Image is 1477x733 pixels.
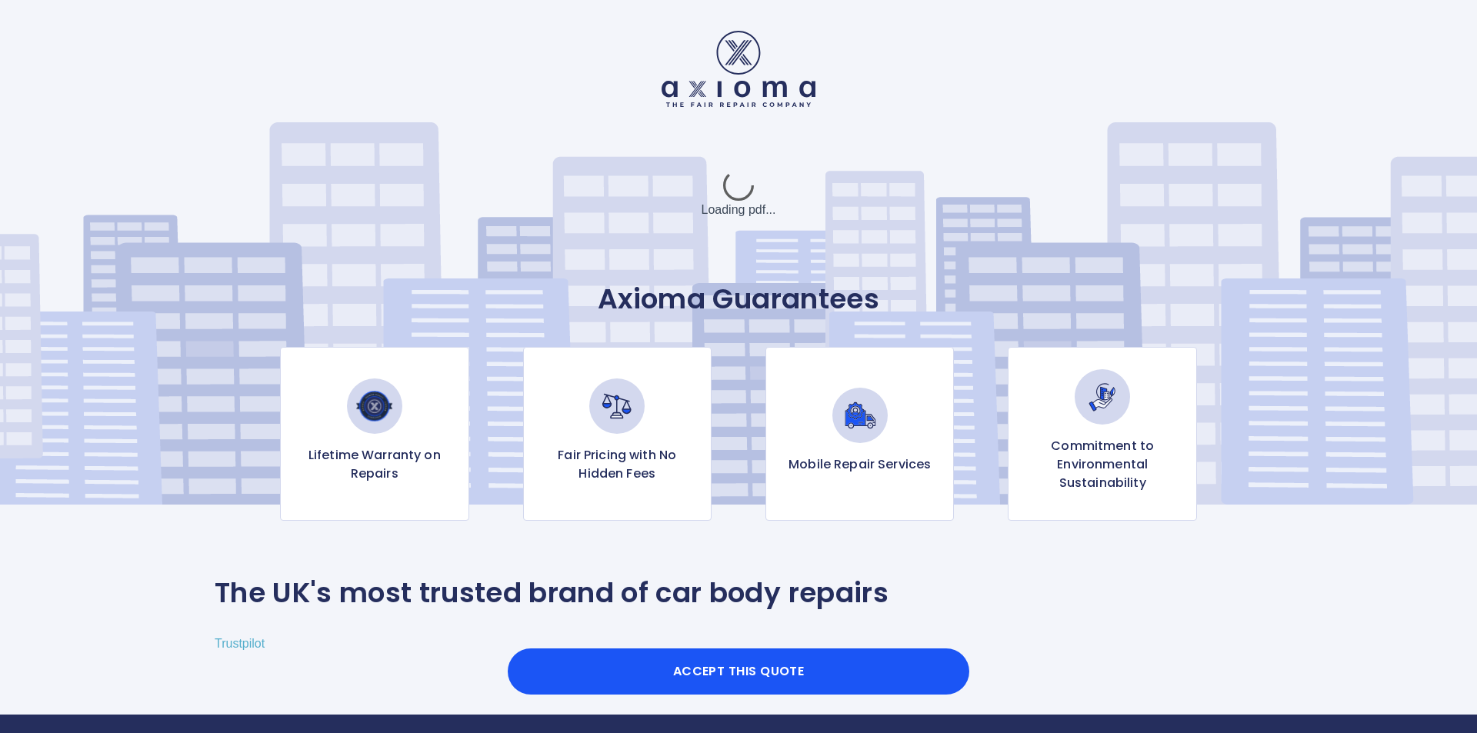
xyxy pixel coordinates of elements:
[1075,369,1130,425] img: Commitment to Environmental Sustainability
[662,31,815,107] img: Logo
[347,378,402,434] img: Lifetime Warranty on Repairs
[215,637,265,650] a: Trustpilot
[293,446,455,483] p: Lifetime Warranty on Repairs
[215,282,1262,316] p: Axioma Guarantees
[789,455,931,474] p: Mobile Repair Services
[1021,437,1183,492] p: Commitment to Environmental Sustainability
[215,576,889,610] p: The UK's most trusted brand of car body repairs
[508,648,969,695] button: Accept this Quote
[832,388,888,443] img: Mobile Repair Services
[589,378,645,434] img: Fair Pricing with No Hidden Fees
[623,156,854,233] div: Loading pdf...
[536,446,698,483] p: Fair Pricing with No Hidden Fees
